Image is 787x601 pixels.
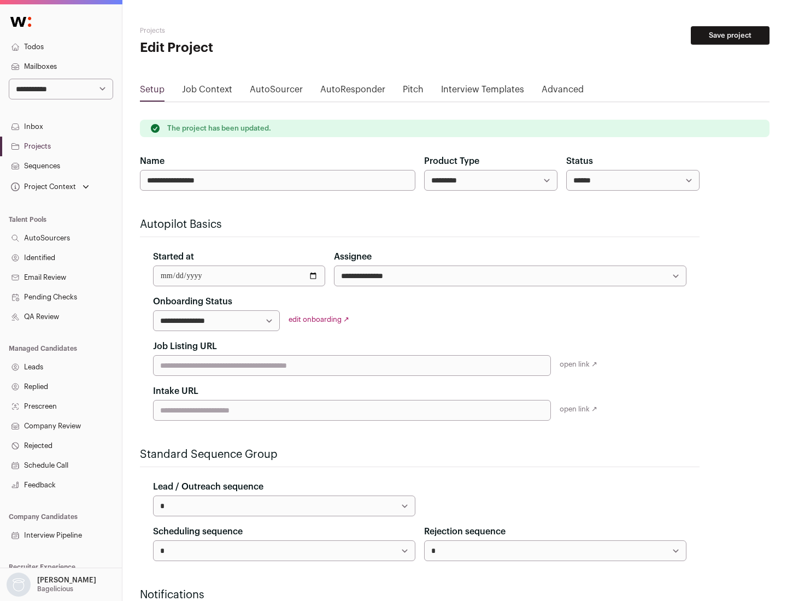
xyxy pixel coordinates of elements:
h2: Projects [140,26,350,35]
img: Wellfound [4,11,37,33]
label: Onboarding Status [153,295,232,308]
a: Setup [140,83,165,101]
button: Open dropdown [9,179,91,195]
label: Status [566,155,593,168]
p: [PERSON_NAME] [37,576,96,585]
a: Interview Templates [441,83,524,101]
label: Rejection sequence [424,525,506,538]
a: AutoResponder [320,83,385,101]
p: The project has been updated. [167,124,271,133]
button: Save project [691,26,770,45]
label: Assignee [334,250,372,263]
label: Started at [153,250,194,263]
a: Job Context [182,83,232,101]
label: Name [140,155,165,168]
label: Lead / Outreach sequence [153,480,263,493]
h2: Autopilot Basics [140,217,700,232]
a: edit onboarding ↗ [289,316,349,323]
label: Job Listing URL [153,340,217,353]
label: Scheduling sequence [153,525,243,538]
label: Product Type [424,155,479,168]
a: Advanced [542,83,584,101]
h1: Edit Project [140,39,350,57]
a: AutoSourcer [250,83,303,101]
label: Intake URL [153,385,198,398]
h2: Standard Sequence Group [140,447,700,462]
div: Project Context [9,182,76,191]
a: Pitch [403,83,424,101]
button: Open dropdown [4,573,98,597]
img: nopic.png [7,573,31,597]
p: Bagelicious [37,585,73,593]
